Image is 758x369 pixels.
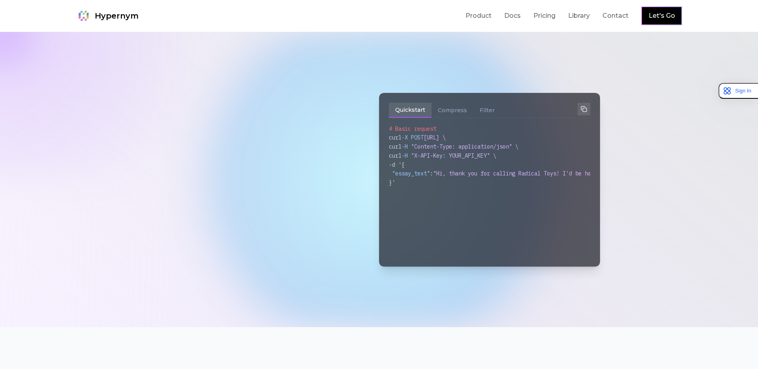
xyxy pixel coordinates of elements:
span: -d '{ [389,161,405,168]
button: Copy to clipboard [578,103,590,115]
span: Content-Type: application/json" \ [414,143,518,150]
a: Pricing [533,11,555,21]
span: [URL] \ [424,134,446,141]
a: Library [568,11,590,21]
a: Hypernym [76,8,139,24]
a: Let's Go [649,11,675,21]
span: -X POST [402,134,424,141]
button: Compress [432,103,473,118]
span: -H " [402,152,414,159]
button: Filter [473,103,501,118]
span: : [430,170,433,177]
span: "essay_text" [392,170,430,177]
span: "Hi, thank you for calling Radical Toys! I'd be happy to help with your shipping or returns issue." [433,170,746,177]
span: curl [389,143,402,150]
a: Contact [602,11,629,21]
span: -H " [402,143,414,150]
button: Quickstart [389,103,432,118]
span: }' [389,179,395,186]
a: Docs [504,11,521,21]
span: Hypernym [95,10,139,21]
img: Hypernym Logo [76,8,92,24]
span: # Basic request [389,125,436,132]
span: X-API-Key: YOUR_API_KEY" \ [414,152,496,159]
span: curl [389,152,402,159]
span: curl [389,134,402,141]
a: Product [465,11,492,21]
